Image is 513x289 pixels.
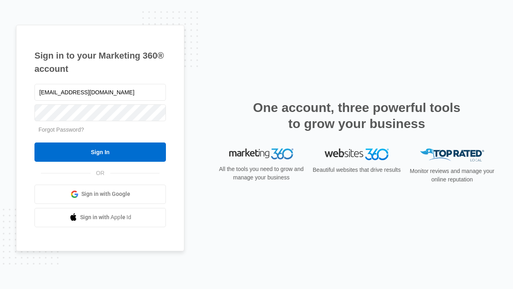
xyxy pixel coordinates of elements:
[312,166,402,174] p: Beautiful websites that drive results
[38,126,84,133] a: Forgot Password?
[216,165,306,182] p: All the tools you need to grow and manage your business
[407,167,497,184] p: Monitor reviews and manage your online reputation
[229,149,293,160] img: Marketing 360
[420,149,484,162] img: Top Rated Local
[34,185,166,204] a: Sign in with Google
[250,100,463,132] h2: One account, three powerful tools to grow your business
[34,208,166,227] a: Sign in with Apple Id
[34,84,166,101] input: Email
[81,190,130,198] span: Sign in with Google
[91,169,110,177] span: OR
[80,213,131,222] span: Sign in with Apple Id
[34,142,166,162] input: Sign In
[34,49,166,75] h1: Sign in to your Marketing 360® account
[325,149,389,160] img: Websites 360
